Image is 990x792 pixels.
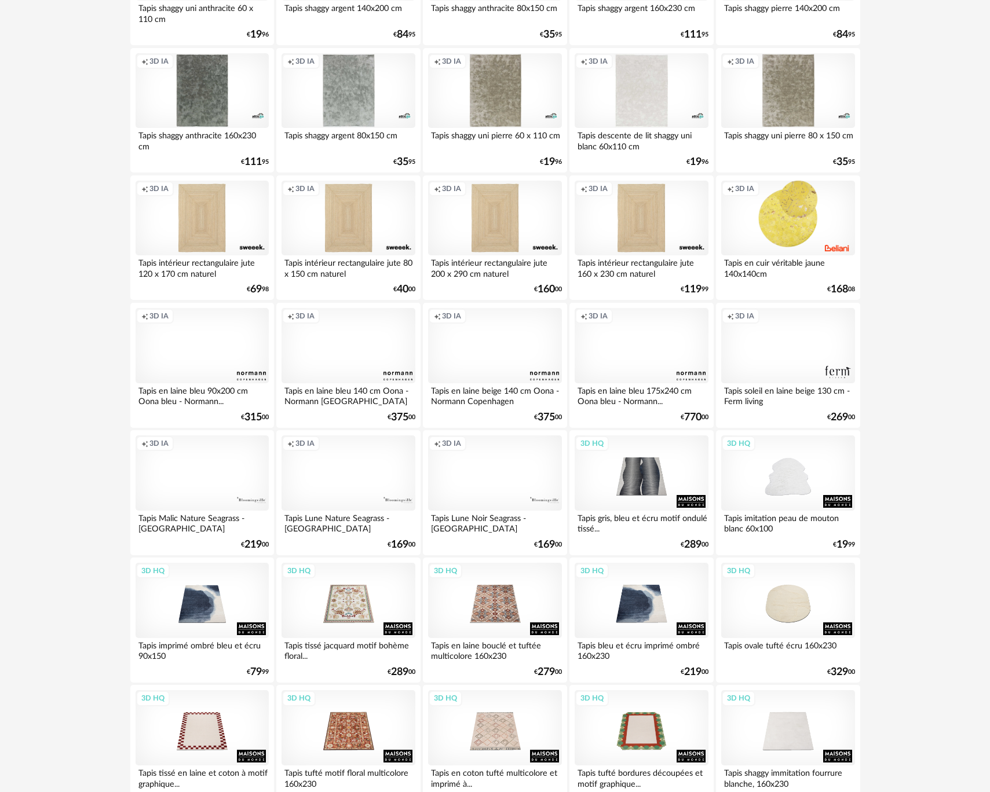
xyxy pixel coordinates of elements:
div: € 95 [241,158,269,166]
div: € 00 [534,541,562,549]
span: 375 [538,413,555,421]
div: Tapis tufté bordures découpées et motif graphique... [575,765,708,789]
span: 111 [684,31,702,39]
div: 3D HQ [136,563,170,578]
div: € 96 [540,158,562,166]
span: 3D IA [589,57,608,66]
div: Tapis imprimé ombré bleu et écru 90x150 [136,638,269,661]
div: Tapis shaggy argent 80x150 cm [282,128,415,151]
span: 269 [831,413,848,421]
div: € 95 [833,31,855,39]
span: Creation icon [434,57,441,66]
span: Creation icon [434,311,441,321]
div: € 08 [827,285,855,294]
a: 3D HQ Tapis bleu et écru imprimé ombré 160x230 €21900 [569,558,713,683]
a: Creation icon 3D IA Tapis soleil en laine beige 130 cm - Ferm living €26900 [716,303,860,428]
span: 3D IA [735,184,754,193]
div: Tapis tufté motif floral multicolore 160x230 [282,765,415,789]
span: 3D IA [442,439,461,448]
span: 289 [391,668,408,676]
div: € 99 [833,541,855,549]
span: 160 [538,285,555,294]
div: Tapis soleil en laine beige 130 cm - Ferm living [721,383,854,406]
a: 3D HQ Tapis imprimé ombré bleu et écru 90x150 €7999 [130,558,274,683]
span: 111 [244,158,262,166]
div: € 99 [681,285,708,294]
span: 168 [831,285,848,294]
span: Creation icon [727,184,734,193]
span: 3D IA [295,439,315,448]
div: € 00 [681,668,708,676]
span: Creation icon [141,439,148,448]
div: 3D HQ [722,563,755,578]
div: € 99 [247,668,269,676]
span: 219 [684,668,702,676]
span: 35 [836,158,848,166]
div: Tapis gris, bleu et écru motif ondulé tissé... [575,511,708,534]
span: 69 [250,285,262,294]
span: 119 [684,285,702,294]
div: Tapis shaggy anthracite 160x230 cm [136,128,269,151]
div: Tapis shaggy uni pierre 80 x 150 cm [721,128,854,151]
div: € 00 [827,668,855,676]
span: 3D IA [295,311,315,321]
div: Tapis en coton tufté multicolore et imprimé à... [428,765,561,789]
div: Tapis shaggy immitation fourrure blanche, 160x230 [721,765,854,789]
span: 315 [244,413,262,421]
span: Creation icon [727,57,734,66]
div: Tapis shaggy pierre 140x200 cm [721,1,854,24]
a: 3D HQ Tapis gris, bleu et écru motif ondulé tissé... €28900 [569,430,713,555]
span: 3D IA [442,184,461,193]
span: 3D IA [295,184,315,193]
span: Creation icon [287,57,294,66]
div: € 95 [833,158,855,166]
a: Creation icon 3D IA Tapis en laine bleu 175x240 cm Oona bleu - Normann... €77000 [569,303,713,428]
div: € 00 [388,413,415,421]
div: 3D HQ [429,563,462,578]
div: Tapis shaggy argent 140x200 cm [282,1,415,24]
span: 770 [684,413,702,421]
div: Tapis intérieur rectangulaire jute 80 x 150 cm naturel [282,255,415,278]
a: Creation icon 3D IA Tapis intérieur rectangulaire jute 120 x 170 cm naturel €6998 [130,175,274,300]
a: Creation icon 3D IA Tapis shaggy uni pierre 80 x 150 cm €3595 [716,48,860,173]
span: Creation icon [580,57,587,66]
a: Creation icon 3D IA Tapis shaggy uni pierre 60 x 110 cm €1996 [423,48,567,173]
div: € 98 [247,285,269,294]
span: 3D IA [442,57,461,66]
a: Creation icon 3D IA Tapis Malic Nature Seagrass - [GEOGRAPHIC_DATA] €21900 [130,430,274,555]
a: 3D HQ Tapis imitation peau de mouton blanc 60x100 €1999 [716,430,860,555]
div: Tapis ovale tufté écru 160x230 [721,638,854,661]
span: 329 [831,668,848,676]
div: Tapis shaggy argent 160x230 cm [575,1,708,24]
div: Tapis shaggy uni anthracite 60 x 110 cm [136,1,269,24]
div: Tapis intérieur rectangulaire jute 160 x 230 cm naturel [575,255,708,278]
div: 3D HQ [282,563,316,578]
div: Tapis intérieur rectangulaire jute 200 x 290 cm naturel [428,255,561,278]
a: Creation icon 3D IA Tapis descente de lit shaggy uni blanc 60x110 cm €1996 [569,48,713,173]
span: Creation icon [141,311,148,321]
a: Creation icon 3D IA Tapis intérieur rectangulaire jute 200 x 290 cm naturel €16000 [423,175,567,300]
div: 3D HQ [136,691,170,706]
div: € 95 [393,158,415,166]
div: Tapis tissé jacquard motif bohème floral... [282,638,415,661]
div: Tapis Lune Noir Seagrass - [GEOGRAPHIC_DATA] [428,511,561,534]
span: 3D IA [295,57,315,66]
div: Tapis en cuir véritable jaune 140x140cm [721,255,854,278]
div: € 96 [686,158,708,166]
span: 3D IA [149,439,169,448]
div: € 00 [681,413,708,421]
div: Tapis intérieur rectangulaire jute 120 x 170 cm naturel [136,255,269,278]
div: Tapis en laine beige 140 cm Oona - Normann Copenhagen [428,383,561,406]
a: 3D HQ Tapis en laine bouclé et tuftée multicolore 160x230 €27900 [423,558,567,683]
span: 3D IA [735,311,754,321]
a: Creation icon 3D IA Tapis intérieur rectangulaire jute 80 x 150 cm naturel €4000 [276,175,420,300]
div: Tapis bleu et écru imprimé ombré 160x230 [575,638,708,661]
span: Creation icon [580,184,587,193]
span: 375 [391,413,408,421]
span: 40 [397,285,408,294]
div: Tapis shaggy anthracite 80x150 cm [428,1,561,24]
span: 3D IA [589,184,608,193]
div: € 00 [534,668,562,676]
div: Tapis en laine bleu 175x240 cm Oona bleu - Normann... [575,383,708,406]
span: 3D IA [442,311,461,321]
